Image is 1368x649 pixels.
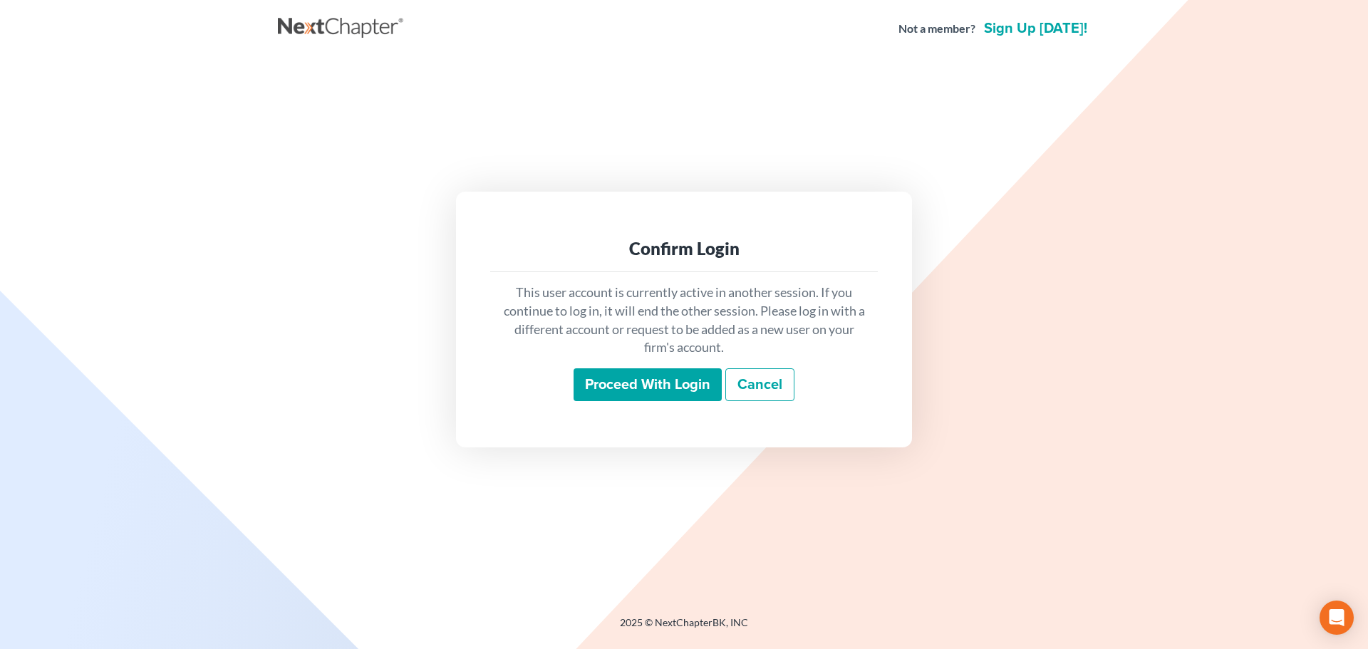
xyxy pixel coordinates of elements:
[1320,601,1354,635] div: Open Intercom Messenger
[574,368,722,401] input: Proceed with login
[898,21,975,37] strong: Not a member?
[278,616,1090,641] div: 2025 © NextChapterBK, INC
[725,368,794,401] a: Cancel
[981,21,1090,36] a: Sign up [DATE]!
[502,284,866,357] p: This user account is currently active in another session. If you continue to log in, it will end ...
[502,237,866,260] div: Confirm Login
